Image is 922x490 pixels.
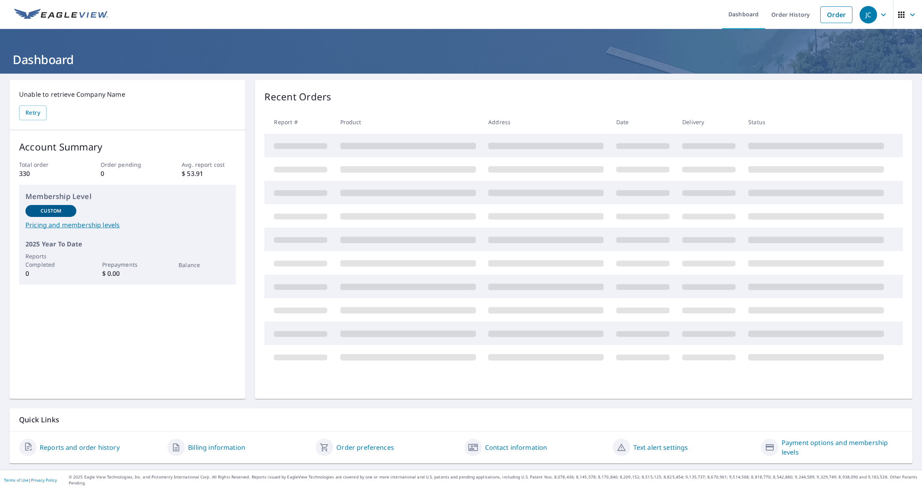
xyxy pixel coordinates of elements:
[41,207,61,215] p: Custom
[102,260,153,269] p: Prepayments
[188,443,245,452] a: Billing information
[19,105,47,120] button: Retry
[19,169,73,178] p: 330
[182,169,236,178] p: $ 53.91
[40,443,120,452] a: Reports and order history
[25,191,229,202] p: Membership Level
[336,443,394,452] a: Order preferences
[264,90,331,104] p: Recent Orders
[633,443,688,452] a: Text alert settings
[182,160,236,169] p: Avg. report cost
[19,90,236,99] p: Unable to retrieve Company Name
[25,239,229,249] p: 2025 Year To Date
[14,9,108,21] img: EV Logo
[10,51,912,68] h1: Dashboard
[742,110,890,134] th: Status
[102,269,153,278] p: $ 0.00
[4,477,29,483] a: Terms of Use
[19,140,236,154] p: Account Summary
[782,438,903,457] a: Payment options and membership levels
[31,477,57,483] a: Privacy Policy
[485,443,547,452] a: Contact information
[25,269,76,278] p: 0
[264,110,334,134] th: Report #
[482,110,610,134] th: Address
[676,110,742,134] th: Delivery
[179,261,229,269] p: Balance
[69,474,918,486] p: © 2025 Eagle View Technologies, Inc. and Pictometry International Corp. All Rights Reserved. Repo...
[25,252,76,269] p: Reports Completed
[610,110,676,134] th: Date
[820,6,852,23] a: Order
[19,415,903,425] p: Quick Links
[101,169,155,178] p: 0
[101,160,155,169] p: Order pending
[19,160,73,169] p: Total order
[25,108,40,118] span: Retry
[334,110,482,134] th: Product
[25,220,229,230] a: Pricing and membership levels
[860,6,877,23] div: JC
[4,478,57,482] p: |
